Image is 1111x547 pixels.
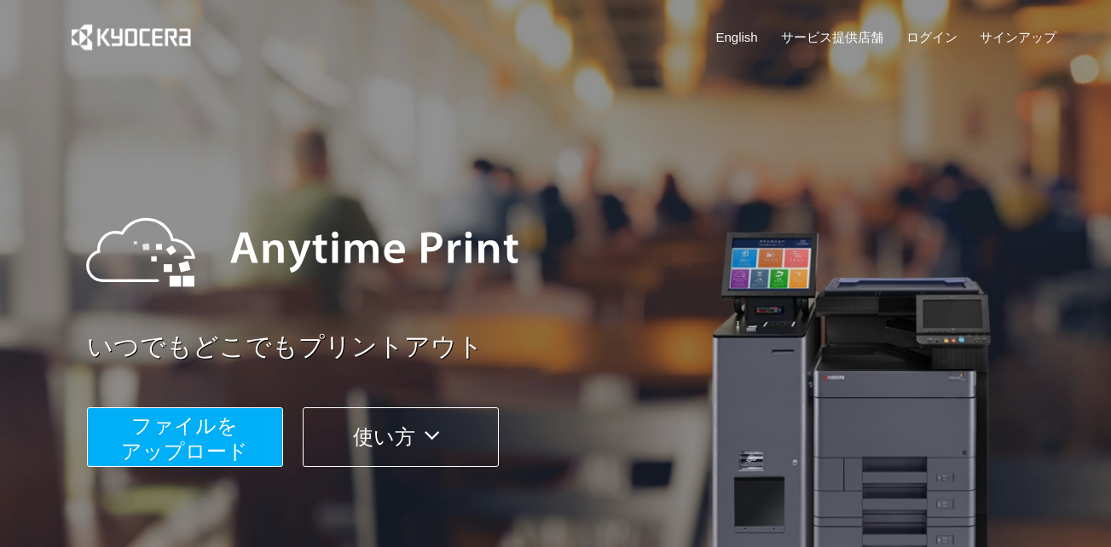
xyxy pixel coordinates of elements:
[716,28,758,46] a: English
[781,28,883,46] a: サービス提供店舗
[303,407,499,467] button: 使い方
[121,414,248,463] span: ファイルを ​​アップロード
[980,28,1056,46] a: サインアップ
[906,28,958,46] a: ログイン
[87,407,283,467] button: ファイルを​​アップロード
[87,329,1068,366] a: いつでもどこでもプリントアウト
